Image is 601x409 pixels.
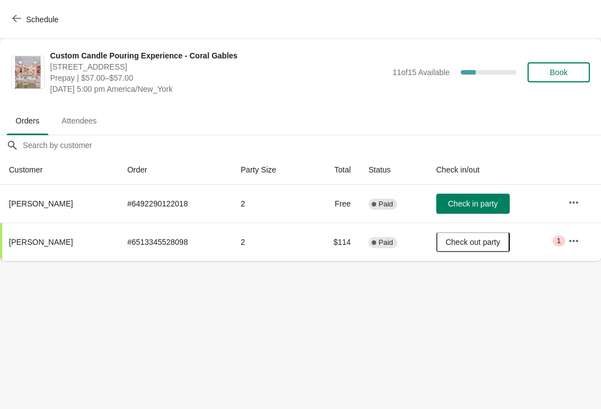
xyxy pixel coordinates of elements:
span: Prepay | $57.00–$57.00 [50,72,387,83]
span: 11 of 15 Available [392,68,450,77]
span: Check in party [448,199,497,208]
td: # 6513345528098 [119,223,232,261]
span: Orders [7,111,48,131]
th: Check in/out [427,155,559,185]
span: [STREET_ADDRESS] [50,61,387,72]
span: Paid [378,200,393,209]
th: Status [359,155,427,185]
span: [PERSON_NAME] [9,199,73,208]
button: Book [528,62,590,82]
td: # 6492290122018 [119,185,232,223]
span: Schedule [26,15,58,24]
span: Check out party [446,238,500,247]
button: Check out party [436,232,510,252]
th: Order [119,155,232,185]
span: Custom Candle Pouring Experience - Coral Gables [50,50,387,61]
span: Attendees [53,111,106,131]
th: Total [309,155,359,185]
button: Check in party [436,194,510,214]
td: 2 [232,185,309,223]
input: Search by customer [22,135,601,155]
span: Paid [378,238,393,247]
span: 1 [557,236,561,245]
button: Schedule [6,9,67,29]
span: Book [550,68,568,77]
td: 2 [232,223,309,261]
img: Custom Candle Pouring Experience - Coral Gables [15,56,41,88]
td: $114 [309,223,359,261]
th: Party Size [232,155,309,185]
span: [PERSON_NAME] [9,238,73,247]
span: [DATE] 5:00 pm America/New_York [50,83,387,95]
td: Free [309,185,359,223]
